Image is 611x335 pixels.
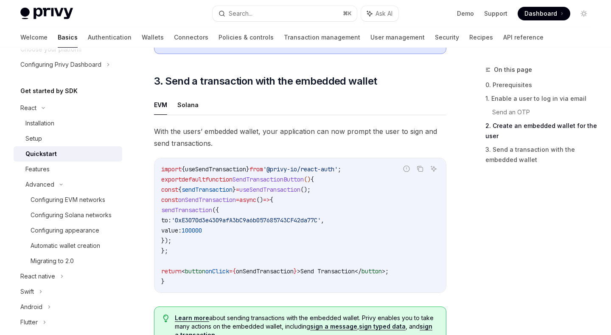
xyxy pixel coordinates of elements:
div: Quickstart [25,149,57,159]
svg: Tip [163,315,169,322]
a: Automatic wallet creation [14,238,122,253]
a: Recipes [469,27,493,48]
span: } [246,165,249,173]
button: Solana [177,95,199,115]
span: { [311,176,314,183]
span: { [178,186,182,193]
img: light logo [20,8,73,20]
a: Quickstart [14,146,122,162]
div: Configuring EVM networks [31,195,105,205]
a: Installation [14,116,122,131]
a: Basics [58,27,78,48]
a: Dashboard [518,7,570,20]
span: to: [161,216,171,224]
span: } [233,186,236,193]
span: default [182,176,205,183]
span: , [321,216,324,224]
span: = [236,196,239,204]
span: < [182,267,185,275]
a: Transaction management [284,27,360,48]
div: React [20,103,36,113]
span: onClick [205,267,229,275]
a: Configuring EVM networks [14,192,122,207]
a: Send an OTP [492,105,597,119]
span: 3. Send a transaction with the embedded wallet [154,74,377,88]
span: sendTransaction [161,206,212,214]
span: } [294,267,297,275]
h5: Get started by SDK [20,86,78,96]
span: => [263,196,270,204]
span: () [304,176,311,183]
span: () [256,196,263,204]
span: </ [355,267,362,275]
div: Configuring Solana networks [31,210,112,220]
span: = [229,267,233,275]
a: Demo [457,9,474,18]
button: Search...⌘K [213,6,356,21]
a: Welcome [20,27,48,48]
span: onSendTransaction [178,196,236,204]
div: Configuring Privy Dashboard [20,60,101,70]
span: async [239,196,256,204]
span: useSendTransaction [185,165,246,173]
button: Report incorrect code [401,163,412,174]
span: 100000 [182,227,202,234]
span: from [249,165,263,173]
div: Installation [25,118,54,128]
span: } [161,278,165,285]
span: button [185,267,205,275]
span: const [161,196,178,204]
span: Send Transaction [300,267,355,275]
span: Dashboard [524,9,557,18]
span: > [382,267,385,275]
a: Migrating to 2.0 [14,253,122,269]
span: ; [338,165,341,173]
span: Ask AI [376,9,392,18]
a: Support [484,9,507,18]
a: Configuring Solana networks [14,207,122,223]
span: With the users’ embedded wallet, your application can now prompt the user to sign and send transa... [154,125,446,149]
a: 0. Prerequisites [485,78,597,92]
div: Search... [229,9,252,19]
span: return [161,267,182,275]
div: Advanced [25,179,54,190]
a: sign typed data [359,323,406,330]
a: Configuring appearance [14,223,122,238]
a: Authentication [88,27,132,48]
button: Copy the contents from the code block [415,163,426,174]
div: Android [20,302,42,312]
span: '@privy-io/react-auth' [263,165,338,173]
a: sign a message [310,323,357,330]
span: function [205,176,233,183]
a: Learn more [175,314,209,322]
a: Setup [14,131,122,146]
div: Flutter [20,317,38,327]
a: Wallets [142,27,164,48]
button: Ask AI [428,163,439,174]
div: Swift [20,287,34,297]
span: SendTransactionButton [233,176,304,183]
span: useSendTransaction [239,186,300,193]
span: import [161,165,182,173]
span: export [161,176,182,183]
span: onSendTransaction [236,267,294,275]
div: React native [20,271,55,281]
span: ⌘ K [343,10,352,17]
span: button [362,267,382,275]
a: Features [14,162,122,177]
span: }); [161,237,171,244]
a: 2. Create an embedded wallet for the user [485,119,597,143]
span: ; [385,267,389,275]
span: (); [300,186,311,193]
button: EVM [154,95,167,115]
a: Connectors [174,27,208,48]
div: Configuring appearance [31,225,99,236]
a: 3. Send a transaction with the embedded wallet [485,143,597,167]
a: User management [370,27,425,48]
span: sendTransaction [182,186,233,193]
span: { [182,165,185,173]
span: ({ [212,206,219,214]
span: const [161,186,178,193]
a: API reference [503,27,544,48]
span: = [236,186,239,193]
